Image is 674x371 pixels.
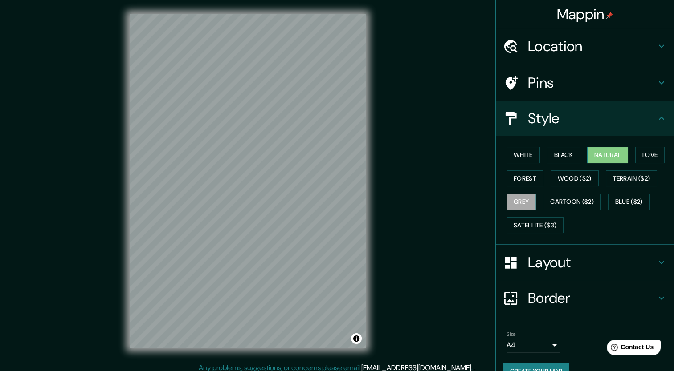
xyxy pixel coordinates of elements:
[507,331,516,338] label: Size
[507,338,560,352] div: A4
[528,74,656,92] h4: Pins
[528,289,656,307] h4: Border
[528,254,656,271] h4: Layout
[547,147,580,163] button: Black
[496,101,674,136] div: Style
[608,194,650,210] button: Blue ($2)
[130,14,366,348] canvas: Map
[351,333,362,344] button: Toggle attribution
[528,37,656,55] h4: Location
[606,170,658,187] button: Terrain ($2)
[543,194,601,210] button: Cartoon ($2)
[507,170,543,187] button: Forest
[635,147,665,163] button: Love
[496,245,674,280] div: Layout
[557,5,613,23] h4: Mappin
[595,336,664,361] iframe: Help widget launcher
[496,28,674,64] div: Location
[528,109,656,127] h4: Style
[551,170,599,187] button: Wood ($2)
[496,280,674,316] div: Border
[587,147,628,163] button: Natural
[496,65,674,101] div: Pins
[606,12,613,19] img: pin-icon.png
[507,147,540,163] button: White
[507,217,564,234] button: Satellite ($3)
[507,194,536,210] button: Grey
